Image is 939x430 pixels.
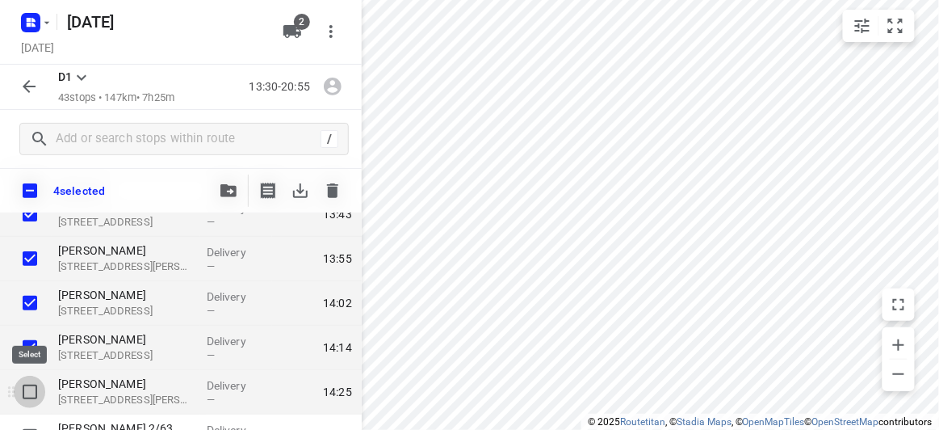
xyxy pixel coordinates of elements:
h5: Project date [15,38,61,57]
button: Print shipping labels [252,175,284,207]
span: Assign driver [316,78,349,94]
span: Select [14,287,46,319]
p: [PERSON_NAME] [58,287,194,303]
span: 14:14 [323,339,352,356]
span: — [207,216,215,228]
button: Map settings [846,10,878,42]
p: Delivery [207,333,266,349]
p: 20 Glover Street, Bentleigh East [58,259,194,275]
span: — [207,260,215,272]
p: [PERSON_NAME] [58,331,194,348]
p: D1 [58,69,72,86]
div: / [321,130,338,148]
p: 8 Florence Street, Ormond [58,392,194,408]
span: 13:43 [323,206,352,222]
div: small contained button group [843,10,915,42]
p: Delivery [207,377,266,394]
span: Download stops [284,175,316,207]
a: Stadia Maps [677,416,731,428]
p: 2A Montreal Street, Bentleigh [58,348,194,364]
span: Select [14,198,46,230]
span: 14:02 [323,295,352,311]
span: Select [14,242,46,275]
p: 43 stops • 147km • 7h25m [58,91,174,106]
span: 13:55 [323,251,352,267]
input: Add or search stops within route [56,127,321,152]
span: — [207,394,215,406]
p: 4 selected [53,184,105,197]
p: 47-49 Willesden Road, Hughesdale [58,214,194,230]
a: OpenStreetMap [812,416,879,428]
span: Delete stops [316,175,349,207]
p: 37B Begg Street, Bentleigh East [58,303,194,319]
p: [PERSON_NAME] [58,376,194,392]
h5: Rename [61,9,270,35]
span: 14:25 [323,384,352,400]
button: 2 [276,15,308,48]
p: 13:30-20:55 [249,78,316,95]
span: 2 [294,14,310,30]
p: Delivery [207,289,266,305]
a: Routetitan [620,416,665,428]
p: Delivery [207,244,266,260]
span: — [207,349,215,361]
span: Select [14,331,46,364]
a: OpenMapTiles [743,416,805,428]
button: Fit zoom [879,10,912,42]
p: [PERSON_NAME] [58,242,194,259]
li: © 2025 , © , © © contributors [588,416,933,428]
span: — [207,305,215,317]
